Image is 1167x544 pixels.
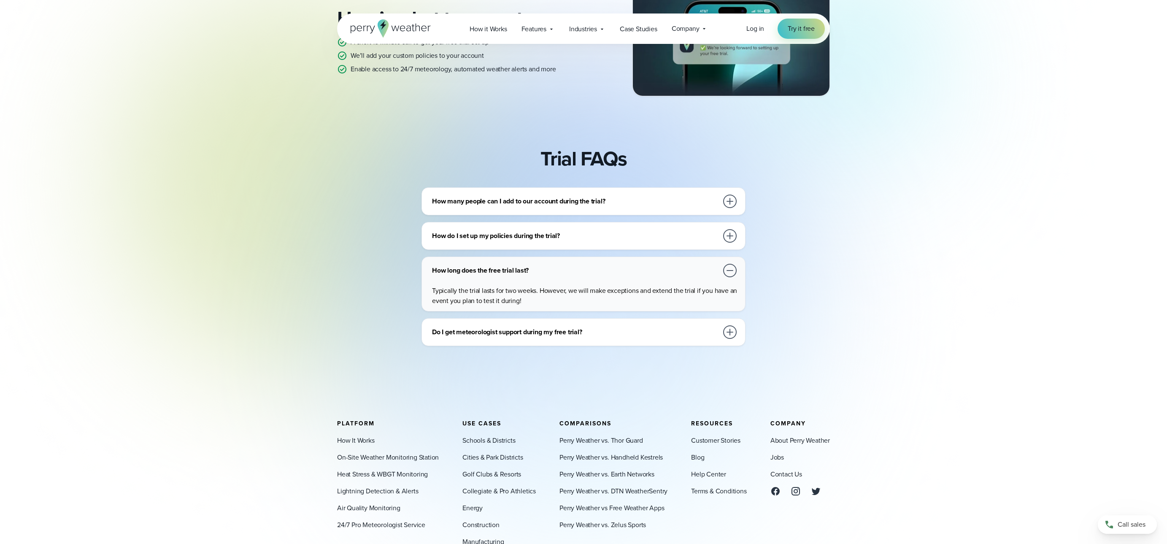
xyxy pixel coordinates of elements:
a: How It Works [337,436,375,446]
span: Industries [569,24,597,34]
a: Perry Weather vs. Handheld Kestrels [559,452,663,463]
a: Perry Weather vs Free Weather Apps [559,503,664,513]
a: Terms & Conditions [691,486,746,496]
h3: How do I set up my policies during the trial? [432,231,718,241]
a: 24/7 Pro Meteorologist Service [337,520,425,530]
p: Enable access to 24/7 meteorology, automated weather alerts and more [351,64,556,74]
h2: Trial FAQs [540,147,627,171]
a: Log in [746,24,764,34]
h3: Do I get meteorologist support during my free trial? [432,327,718,337]
a: Perry Weather vs. DTN WeatherSentry [559,486,667,496]
a: Perry Weather vs. Thor Guard [559,436,643,446]
a: Energy [462,503,483,513]
a: On-Site Weather Monitoring Station [337,452,439,463]
span: Platform [337,419,375,428]
a: Golf Clubs & Resorts [462,469,521,479]
a: Collegiate & Pro Athletics [462,486,536,496]
a: Case Studies [613,20,665,38]
a: Lightning Detection & Alerts [337,486,418,496]
a: Try it free [778,19,825,39]
span: Company [672,24,700,34]
a: Jobs [770,452,784,463]
a: How it Works [462,20,514,38]
a: Customer Stories [691,436,740,446]
span: Case Studies [620,24,657,34]
a: Construction [462,520,500,530]
a: Call sales [1098,515,1157,534]
a: Air Quality Monitoring [337,503,400,513]
span: How it Works [470,24,507,34]
h3: How many people can I add to our account during the trial? [432,196,718,206]
span: Call sales [1118,520,1145,530]
a: Heat Stress & WBGT Monitoring [337,469,428,479]
span: Resources [691,419,733,428]
a: Contact Us [770,469,802,479]
a: Schools & Districts [462,436,515,446]
span: Use Cases [462,419,501,428]
a: Perry Weather vs. Zelus Sports [559,520,646,530]
a: Help Center [691,469,726,479]
a: About Perry Weather [770,436,830,446]
a: Perry Weather vs. Earth Networks [559,469,654,479]
a: Blog [691,452,704,463]
h2: Here’s what to expect [337,7,577,30]
p: Typically the trial lasts for two weeks. However, we will make exceptions and extend the trial if... [432,286,738,306]
h3: How long does the free trial last? [432,265,718,276]
span: Log in [746,24,764,33]
p: We’ll add your custom policies to your account [351,51,484,61]
span: Comparisons [559,419,611,428]
span: Company [770,419,806,428]
a: Cities & Park Districts [462,452,523,463]
span: Features [521,24,546,34]
span: Try it free [788,24,815,34]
